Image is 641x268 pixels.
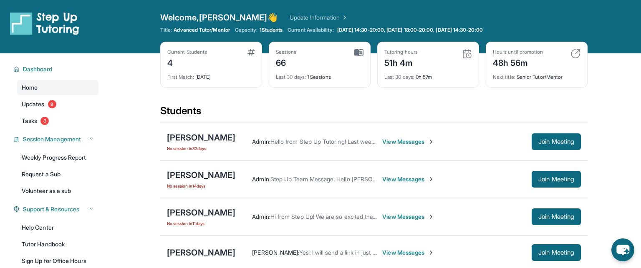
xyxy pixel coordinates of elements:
button: Dashboard [20,65,93,73]
div: [DATE] [167,69,255,80]
div: [PERSON_NAME] [167,132,235,143]
span: Home [22,83,38,92]
img: Chevron Right [340,13,348,22]
button: chat-button [611,238,634,261]
div: 0h 57m [384,69,472,80]
span: Admin : [252,213,270,220]
div: [PERSON_NAME] [167,247,235,258]
a: Updates8 [17,97,98,112]
div: 4 [167,55,207,69]
span: Current Availability: [288,27,333,33]
span: [PERSON_NAME] : [252,249,299,256]
div: Sessions [276,49,297,55]
span: View Messages [382,175,434,183]
span: Last 30 days : [276,74,306,80]
img: card [247,49,255,55]
img: Chevron-Right [428,138,434,145]
a: Help Center [17,220,98,235]
button: Support & Resources [20,205,93,213]
span: Advanced Tutor/Mentor [174,27,230,33]
div: Senior Tutor/Mentor [493,69,580,80]
div: Current Students [167,49,207,55]
span: Updates [22,100,45,108]
div: 48h 56m [493,55,543,69]
span: Session Management [23,135,81,143]
img: Chevron-Right [428,176,434,183]
span: [DATE] 14:30-20:00, [DATE] 18:00-20:00, [DATE] 14:30-20:00 [337,27,483,33]
span: Join Meeting [538,250,574,255]
a: Weekly Progress Report [17,150,98,165]
span: View Messages [382,138,434,146]
div: [PERSON_NAME] [167,207,235,218]
img: card [570,49,580,59]
img: card [354,49,363,56]
a: [DATE] 14:30-20:00, [DATE] 18:00-20:00, [DATE] 14:30-20:00 [336,27,485,33]
span: 1 Students [260,27,283,33]
a: Request a Sub [17,167,98,182]
div: 66 [276,55,297,69]
span: View Messages [382,248,434,257]
span: Title: [160,27,172,33]
button: Join Meeting [532,208,581,225]
span: Next title : [493,74,515,80]
a: Home [17,80,98,95]
span: Support & Resources [23,205,79,213]
button: Session Management [20,135,93,143]
div: Hours until promotion [493,49,543,55]
div: Students [160,104,588,123]
div: 51h 4m [384,55,418,69]
span: Tasks [22,117,37,125]
div: Tutoring hours [384,49,418,55]
span: No session in 82 days [167,145,235,152]
span: Capacity: [235,27,258,33]
span: Yes! I will send a link in just a bit [299,249,384,256]
span: First Match : [167,74,194,80]
button: Join Meeting [532,133,581,150]
span: Dashboard [23,65,53,73]
span: Join Meeting [538,139,574,144]
a: Tutor Handbook [17,237,98,252]
span: Join Meeting [538,214,574,219]
img: Chevron-Right [428,213,434,220]
img: Chevron-Right [428,249,434,256]
div: [PERSON_NAME] [167,169,235,181]
span: Welcome, [PERSON_NAME] 👋 [160,12,278,23]
img: logo [10,12,79,35]
img: card [462,49,472,59]
div: 1 Sessions [276,69,363,80]
span: Admin : [252,175,270,183]
span: Join Meeting [538,177,574,182]
button: Join Meeting [532,244,581,261]
a: Update Information [290,13,348,22]
button: Join Meeting [532,171,581,188]
a: Volunteer as a sub [17,183,98,198]
a: Tasks3 [17,113,98,128]
span: Last 30 days : [384,74,414,80]
span: No session in 11 days [167,220,235,227]
span: No session in 14 days [167,183,235,189]
span: 3 [40,117,49,125]
span: 8 [48,100,56,108]
span: View Messages [382,213,434,221]
span: Admin : [252,138,270,145]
